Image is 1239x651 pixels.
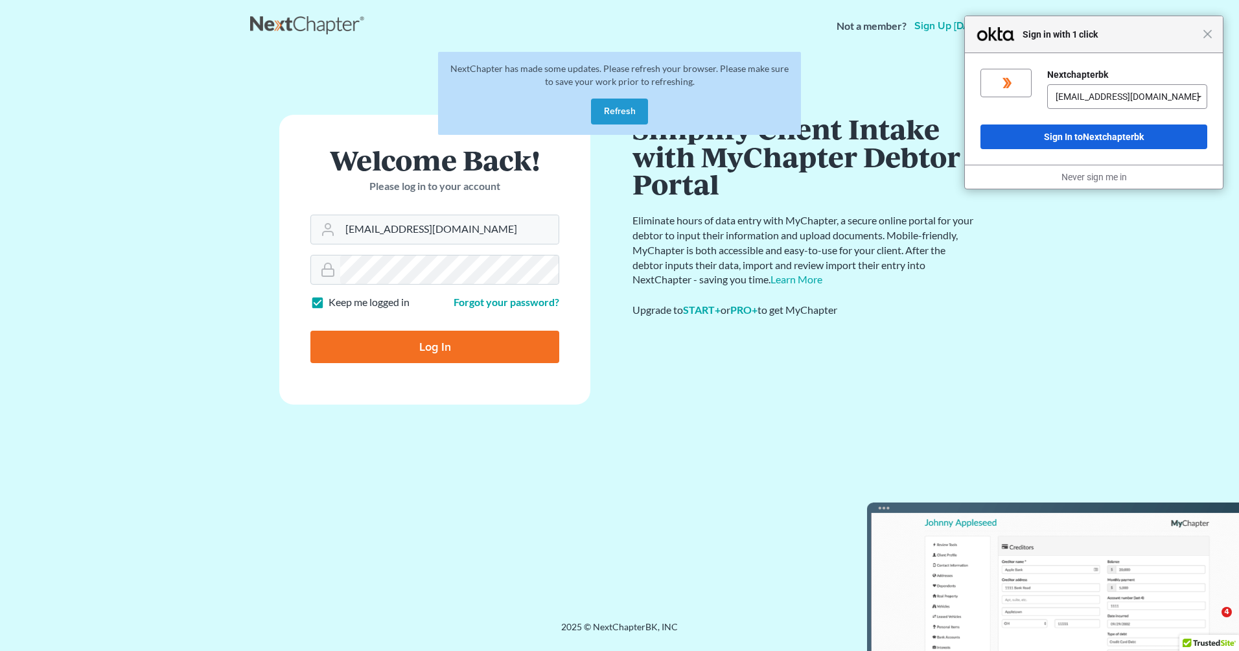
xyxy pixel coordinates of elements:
a: PRO+ [730,303,758,316]
a: Learn More [770,273,822,285]
div: Upgrade to or to get MyChapter [632,303,976,318]
span: Close [1203,29,1212,39]
button: Sign In toNextchapterbk [980,124,1207,149]
a: Forgot your password? [454,296,559,308]
span: Nextchapterbk [1083,132,1144,142]
a: START+ [683,303,721,316]
span: 4 [1222,607,1232,617]
input: Log In [310,331,559,363]
strong: Not a member? [837,19,907,34]
label: Keep me logged in [329,295,410,310]
button: Refresh [591,99,648,124]
a: Never sign me in [1061,172,1127,182]
span: Sign in with 1 click [1016,27,1203,42]
img: fs0abf77zehJJlbzG697 [1001,78,1012,88]
iframe: Intercom live chat [1195,607,1226,638]
span: NextChapter has made some updates. Please refresh your browser. Please make sure to save your wor... [450,63,789,87]
h1: Welcome Back! [310,146,559,174]
p: Eliminate hours of data entry with MyChapter, a secure online portal for your debtor to input the... [632,213,976,287]
div: Nextchapterbk [1047,69,1207,80]
a: Sign up [DATE]! [912,21,989,31]
p: Please log in to your account [310,179,559,194]
h1: Simplify Client Intake with MyChapter Debtor Portal [632,115,976,198]
input: Email Address [340,215,559,244]
div: 2025 © NextChapterBK, INC [250,621,989,644]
